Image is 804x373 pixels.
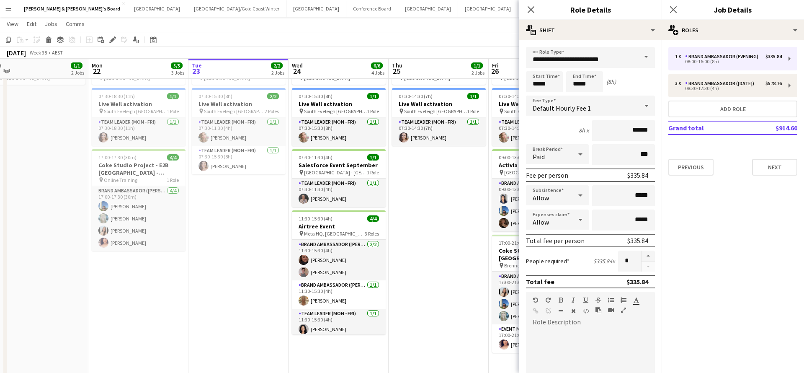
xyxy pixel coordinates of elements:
div: $335.84 [627,236,648,245]
span: Week 38 [28,49,49,56]
span: 25 [391,66,402,76]
div: [DATE] [7,49,26,57]
span: 22 [90,66,103,76]
div: 2 Jobs [472,70,484,76]
span: South Eveleigh [GEOGRAPHIC_DATA] [304,108,367,114]
button: Conference Board [346,0,398,17]
span: South Eveleigh [GEOGRAPHIC_DATA] [104,108,167,114]
span: 2/2 [267,93,279,99]
div: 3 Jobs [171,70,184,76]
span: 11:30-15:30 (4h) [299,215,332,222]
div: Total fee [526,277,554,286]
button: Redo [545,297,551,303]
div: 08:30-12:30 (4h) [675,86,782,91]
button: Previous [668,159,714,176]
td: $914.60 [748,121,797,135]
div: Shift [519,20,662,40]
button: Insert video [608,307,614,313]
span: Fri [492,62,499,69]
button: Bold [558,297,564,303]
span: 1/1 [71,62,82,69]
span: View [7,20,18,28]
button: Horizontal Line [558,308,564,314]
div: Roles [662,20,804,40]
span: 1 Role [167,108,179,114]
h3: Activia Roaming [492,161,586,169]
div: 08:00-16:00 (8h) [675,60,782,64]
div: 3 x [675,80,685,86]
span: 4/4 [367,215,379,222]
a: Comms [62,18,88,29]
button: Add role [668,101,797,117]
span: 1 Role [367,169,379,176]
span: 1/1 [467,93,479,99]
app-card-role: Team Leader (Mon - Fri)1/107:30-11:30 (4h)[PERSON_NAME] [192,117,286,146]
app-job-card: 07:30-11:30 (4h)1/1Salesforce Event September [GEOGRAPHIC_DATA] - [GEOGRAPHIC_DATA]1 RoleTeam Lea... [292,149,386,207]
h3: Live Well activation [192,100,286,108]
button: [GEOGRAPHIC_DATA]/Gold Coast Winter [187,0,286,17]
app-card-role: Brand Ambassador ([PERSON_NAME])2/211:30-15:30 (4h)[PERSON_NAME][PERSON_NAME] [292,240,386,280]
button: Strikethrough [595,297,601,303]
span: 5/5 [171,62,183,69]
span: 1 Role [167,177,179,183]
app-card-role: Brand Ambassador ([PERSON_NAME])3/317:00-21:00 (4h)[PERSON_NAME][PERSON_NAME][PERSON_NAME] [492,272,586,324]
div: 4 Jobs [371,70,384,76]
div: 8h x [579,127,589,134]
app-card-role: Event Manager (Mon - Fri)1/117:00-21:00 (4h)[PERSON_NAME] [492,324,586,353]
button: Fullscreen [621,307,626,313]
span: 07:30-18:30 (11h) [98,93,135,99]
span: 09:00-13:00 (4h) [499,154,533,161]
span: 23 [191,66,202,76]
button: Underline [583,297,589,303]
app-card-role: Team Leader (Mon - Fri)1/111:30-15:30 (4h)[PERSON_NAME] [292,309,386,337]
span: Paid [533,153,545,161]
span: 24 [291,66,303,76]
button: [PERSON_NAME] & [PERSON_NAME]'s Board [518,0,625,17]
app-job-card: 07:30-15:30 (8h)2/2Live Well activation South Eveleigh [GEOGRAPHIC_DATA]2 RolesTeam Leader (Mon -... [192,88,286,174]
h3: Live Well activation [392,100,486,108]
button: [GEOGRAPHIC_DATA] [286,0,346,17]
button: Clear Formatting [570,308,576,314]
div: AEST [52,49,63,56]
app-card-role: Team Leader (Mon - Fri)1/107:30-14:30 (7h)[PERSON_NAME] [392,117,486,146]
span: 3 Roles [365,231,379,237]
div: Fee per person [526,171,568,179]
app-job-card: 09:00-13:00 (4h)3/3Activia Roaming [GEOGRAPHIC_DATA] - [GEOGRAPHIC_DATA]1 RoleBrand Ambassador ([... [492,149,586,231]
app-job-card: 17:00-21:00 (4h)4/4Coke Studio Project - E2B [GEOGRAPHIC_DATA] - [GEOGRAPHIC_DATA] Brennett Surf,... [492,235,586,353]
span: [GEOGRAPHIC_DATA] - [GEOGRAPHIC_DATA] [504,169,567,176]
div: 2 Jobs [71,70,84,76]
span: 4/4 [167,154,179,161]
app-card-role: Team Leader (Mon - Fri)1/107:30-14:30 (7h)[PERSON_NAME] [492,117,586,146]
span: 26 [491,66,499,76]
h3: Live Well activation [292,100,386,108]
div: 17:00-17:30 (30m)4/4Coke Studio Project - E2B [GEOGRAPHIC_DATA] - [GEOGRAPHIC_DATA] - BRIEFING CA... [92,149,186,251]
span: South Eveleigh [GEOGRAPHIC_DATA] [204,108,265,114]
div: 1 x [675,54,685,60]
h3: Live Well activation [492,100,586,108]
h3: Job Details [662,4,804,15]
button: [GEOGRAPHIC_DATA] [458,0,518,17]
div: (8h) [606,78,616,85]
span: Comms [66,20,85,28]
span: South Eveleigh [GEOGRAPHIC_DATA] [404,108,467,114]
button: HTML Code [583,308,589,314]
button: [PERSON_NAME] & [PERSON_NAME]'s Board [17,0,127,17]
button: Text Color [633,297,639,303]
app-card-role: Team Leader (Mon - Fri)1/107:30-15:30 (8h)[PERSON_NAME] [192,146,286,174]
app-job-card: 07:30-18:30 (11h)1/1Live Well activation South Eveleigh [GEOGRAPHIC_DATA]1 RoleTeam Leader (Mon -... [92,88,186,146]
app-job-card: 07:30-15:30 (8h)1/1Live Well activation South Eveleigh [GEOGRAPHIC_DATA]1 RoleTeam Leader (Mon - ... [292,88,386,146]
h3: Airtree Event [292,223,386,230]
app-card-role: Brand Ambassador ([PERSON_NAME])3/309:00-13:00 (4h)[PERSON_NAME][PERSON_NAME][PERSON_NAME] [492,179,586,231]
span: 2/2 [271,62,283,69]
span: Tue [192,62,202,69]
td: Grand total [668,121,748,135]
button: [GEOGRAPHIC_DATA] [398,0,458,17]
app-job-card: 07:30-14:30 (7h)1/1Live Well activation South Eveleigh [GEOGRAPHIC_DATA]1 RoleTeam Leader (Mon - ... [392,88,486,146]
span: 1/1 [471,62,483,69]
app-job-card: 11:30-15:30 (4h)4/4Airtree Event Meta HQ, [GEOGRAPHIC_DATA]3 RolesBrand Ambassador ([PERSON_NAME]... [292,210,386,334]
h3: Role Details [519,4,662,15]
span: 6/6 [371,62,383,69]
span: 07:30-14:30 (7h) [499,93,533,99]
